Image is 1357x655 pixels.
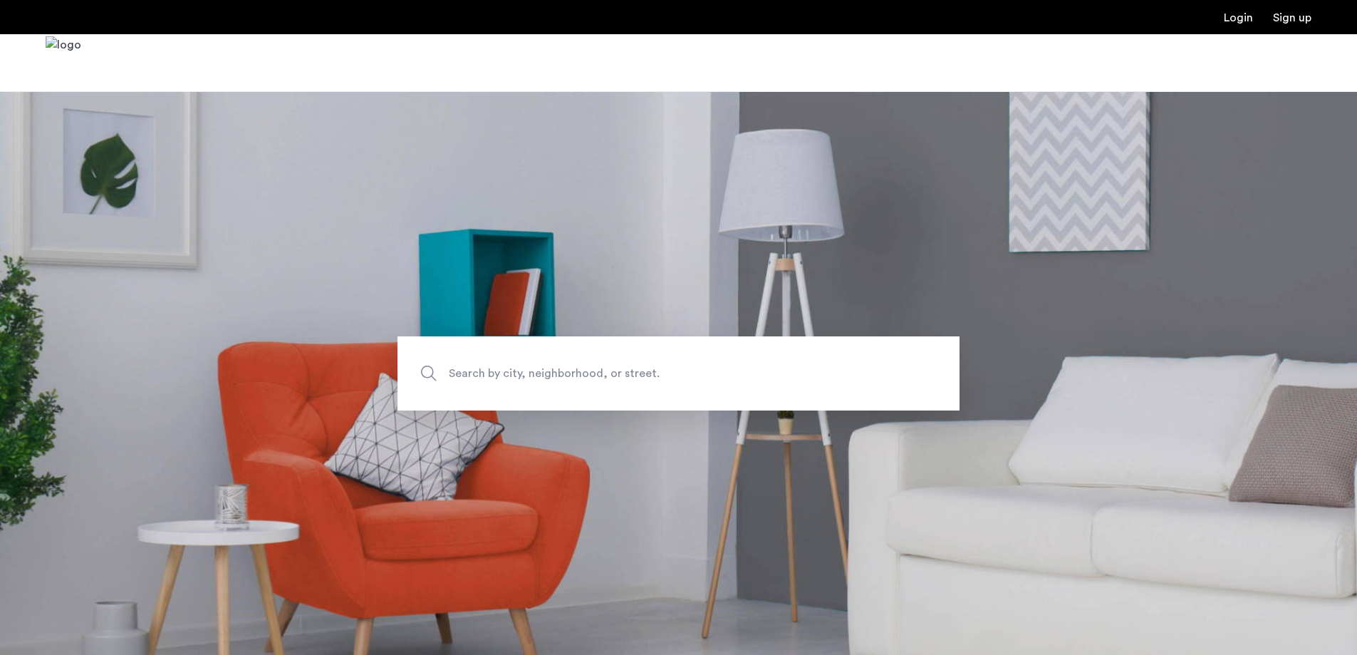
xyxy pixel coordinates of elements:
[449,363,842,383] span: Search by city, neighborhood, or street.
[46,36,81,90] a: Cazamio Logo
[1273,12,1311,24] a: Registration
[46,36,81,90] img: logo
[397,336,960,411] input: Apartment Search
[1224,12,1253,24] a: Login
